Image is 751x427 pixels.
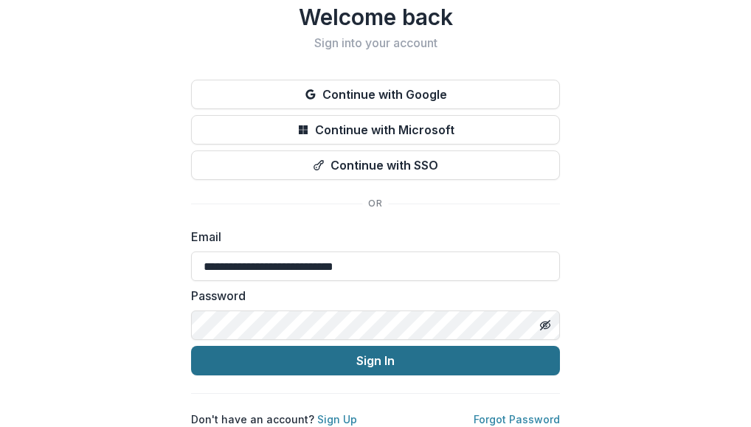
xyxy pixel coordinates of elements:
a: Sign Up [317,413,357,426]
label: Email [191,228,551,246]
h2: Sign into your account [191,36,560,50]
a: Forgot Password [474,413,560,426]
button: Continue with Microsoft [191,115,560,145]
h1: Welcome back [191,4,560,30]
p: Don't have an account? [191,412,357,427]
button: Toggle password visibility [533,313,557,337]
label: Password [191,287,551,305]
button: Continue with Google [191,80,560,109]
button: Continue with SSO [191,150,560,180]
button: Sign In [191,346,560,375]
